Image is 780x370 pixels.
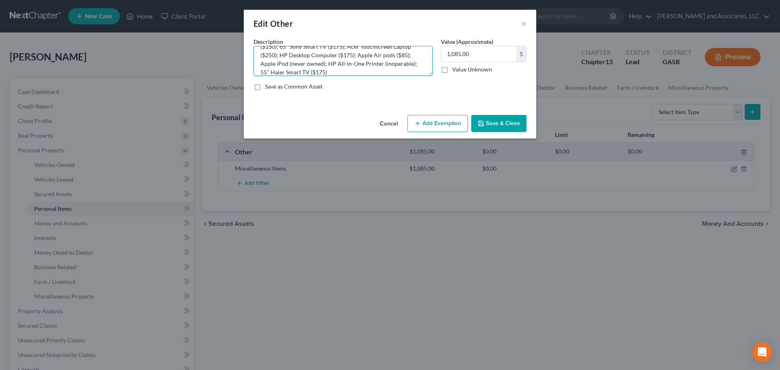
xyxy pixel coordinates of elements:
[752,342,772,362] div: Open Intercom Messenger
[516,46,526,62] div: $
[253,18,293,29] div: Edit Other
[373,116,404,132] button: Cancel
[471,115,526,132] button: Save & Close
[441,46,516,62] input: 0.00
[521,19,526,28] button: ×
[452,65,492,74] label: Value Unknown
[407,115,468,132] button: Add Exemption
[265,82,323,91] label: Save as Common Asset
[253,38,283,45] span: Description
[441,37,493,46] label: Value (Approximate)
